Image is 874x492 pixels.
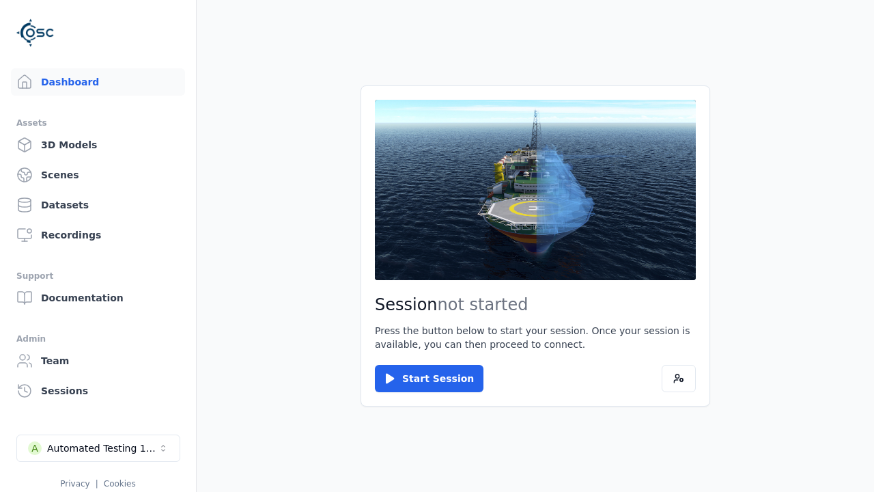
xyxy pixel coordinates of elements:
div: Support [16,268,180,284]
a: Documentation [11,284,185,312]
a: Sessions [11,377,185,405]
div: Automated Testing 1 - Playwright [47,441,158,455]
span: | [96,479,98,489]
a: Dashboard [11,68,185,96]
a: 3D Models [11,131,185,159]
span: not started [438,295,528,314]
a: Privacy [60,479,89,489]
button: Select a workspace [16,435,180,462]
p: Press the button below to start your session. Once your session is available, you can then procee... [375,324,696,351]
a: Datasets [11,191,185,219]
a: Team [11,347,185,374]
a: Cookies [104,479,136,489]
a: Scenes [11,161,185,189]
h2: Session [375,294,696,316]
div: Assets [16,115,180,131]
img: Logo [16,14,55,52]
div: A [28,441,42,455]
a: Recordings [11,221,185,249]
button: Start Session [375,365,483,392]
div: Admin [16,331,180,347]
